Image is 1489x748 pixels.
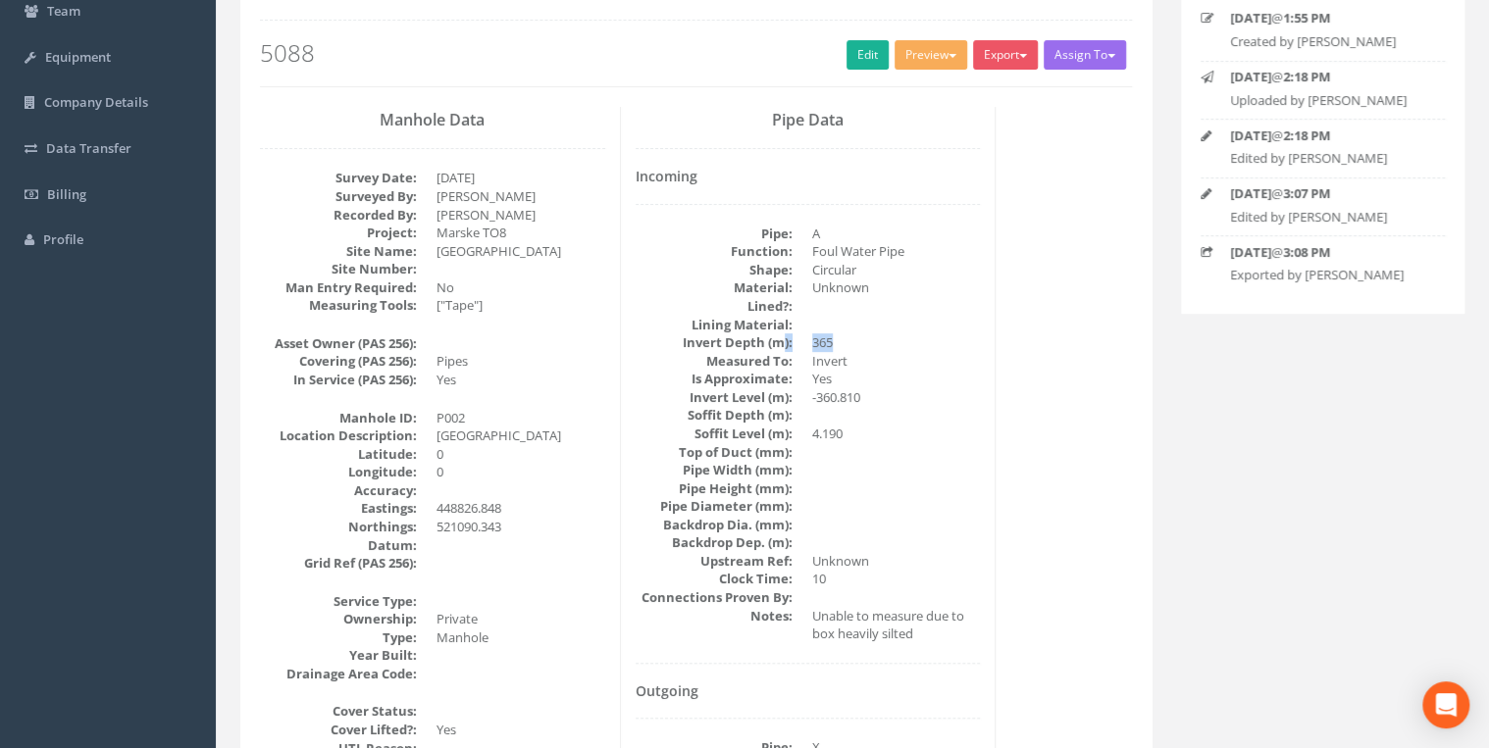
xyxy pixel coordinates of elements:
[847,40,889,70] a: Edit
[812,388,981,407] dd: -360.810
[636,461,793,479] dt: Pipe Width (mm):
[436,409,605,427] dd: P002
[260,721,417,739] dt: Cover Lifted?:
[812,242,981,261] dd: Foul Water Pipe
[636,242,793,261] dt: Function:
[260,592,417,611] dt: Service Type:
[436,296,605,315] dd: ["Tape"]
[636,333,793,352] dt: Invert Depth (m):
[636,370,793,388] dt: Is Approximate:
[636,297,793,316] dt: Lined?:
[260,518,417,536] dt: Northings:
[260,445,417,464] dt: Latitude:
[260,499,417,518] dt: Eastings:
[260,554,417,573] dt: Grid Ref (PAS 256):
[436,463,605,481] dd: 0
[260,646,417,665] dt: Year Built:
[636,406,793,424] dt: Soffit Depth (m):
[1044,40,1126,70] button: Assign To
[636,588,793,607] dt: Connections Proven By:
[436,187,605,206] dd: [PERSON_NAME]
[260,610,417,628] dt: Ownership:
[1230,9,1429,27] p: @
[636,516,793,534] dt: Backdrop Dia. (mm):
[436,610,605,628] dd: Private
[436,278,605,297] dd: No
[260,352,417,371] dt: Covering (PAS 256):
[1422,681,1469,728] div: Open Intercom Messenger
[1230,149,1429,168] p: Edited by [PERSON_NAME]
[260,463,417,481] dt: Longitude:
[46,139,131,157] span: Data Transfer
[1230,184,1429,203] p: @
[973,40,1038,70] button: Export
[636,316,793,334] dt: Lining Material:
[436,445,605,464] dd: 0
[1230,68,1271,85] strong: [DATE]
[636,607,793,625] dt: Notes:
[1230,126,1271,144] strong: [DATE]
[1230,91,1429,110] p: Uploaded by [PERSON_NAME]
[812,278,981,297] dd: Unknown
[45,48,111,66] span: Equipment
[260,187,417,206] dt: Surveyed By:
[636,552,793,571] dt: Upstream Ref:
[436,721,605,739] dd: Yes
[436,426,605,445] dd: [GEOGRAPHIC_DATA]
[812,424,981,443] dd: 4.190
[436,352,605,371] dd: Pipes
[1230,266,1429,284] p: Exported by [PERSON_NAME]
[1283,68,1330,85] strong: 2:18 PM
[260,628,417,647] dt: Type:
[1230,68,1429,86] p: @
[1230,184,1271,202] strong: [DATE]
[1283,243,1330,261] strong: 3:08 PM
[260,206,417,224] dt: Recorded By:
[260,260,417,278] dt: Site Number:
[636,278,793,297] dt: Material:
[895,40,967,70] button: Preview
[436,371,605,389] dd: Yes
[636,112,981,129] h3: Pipe Data
[260,334,417,353] dt: Asset Owner (PAS 256):
[436,499,605,518] dd: 448826.848
[436,169,605,187] dd: [DATE]
[260,40,1132,66] h2: 5088
[260,665,417,683] dt: Drainage Area Code:
[636,570,793,588] dt: Clock Time:
[1230,126,1429,145] p: @
[636,479,793,498] dt: Pipe Height (mm):
[43,230,83,248] span: Profile
[1230,243,1429,262] p: @
[636,443,793,462] dt: Top of Duct (mm):
[1283,9,1330,26] strong: 1:55 PM
[436,206,605,224] dd: [PERSON_NAME]
[260,481,417,500] dt: Accuracy:
[436,242,605,261] dd: [GEOGRAPHIC_DATA]
[260,296,417,315] dt: Measuring Tools:
[44,93,148,111] span: Company Details
[812,370,981,388] dd: Yes
[636,352,793,371] dt: Measured To:
[1230,208,1429,226] p: Edited by [PERSON_NAME]
[812,261,981,279] dd: Circular
[260,702,417,721] dt: Cover Status:
[260,169,417,187] dt: Survey Date:
[260,536,417,555] dt: Datum:
[260,409,417,427] dt: Manhole ID:
[1283,126,1330,144] strong: 2:18 PM
[436,518,605,536] dd: 521090.343
[636,533,793,552] dt: Backdrop Dep. (m):
[1230,243,1271,261] strong: [DATE]
[1283,184,1330,202] strong: 3:07 PM
[636,224,793,243] dt: Pipe:
[636,169,981,183] h4: Incoming
[436,224,605,242] dd: Marske TO8
[260,224,417,242] dt: Project:
[636,261,793,279] dt: Shape:
[812,224,981,243] dd: A
[1230,9,1271,26] strong: [DATE]
[260,112,605,129] h3: Manhole Data
[812,333,981,352] dd: 365
[260,242,417,261] dt: Site Name:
